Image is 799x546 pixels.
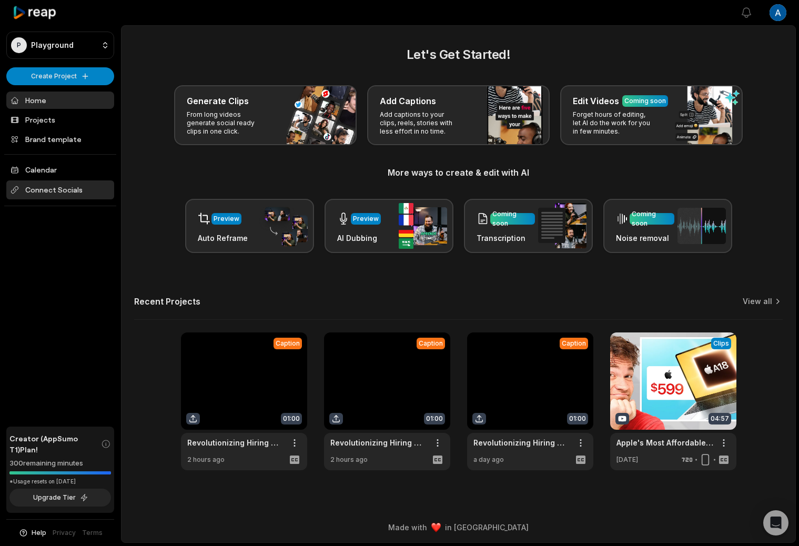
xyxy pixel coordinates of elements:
h3: Auto Reframe [198,232,248,244]
h2: Recent Projects [134,296,200,307]
a: Revolutionizing Hiring with G2I [187,437,284,448]
a: Revolutionizing Hiring with G2I [330,437,427,448]
div: Preview [214,214,239,224]
span: Help [32,528,46,538]
span: Connect Socials [6,180,114,199]
button: Upgrade Tier [9,489,111,507]
div: P [11,37,27,53]
p: Add captions to your clips, reels, stories with less effort in no time. [380,110,461,136]
h3: Edit Videos [573,95,619,107]
img: noise_removal.png [677,208,726,244]
a: Terms [82,528,103,538]
img: transcription.png [538,203,586,248]
a: Privacy [53,528,76,538]
div: Preview [353,214,379,224]
a: Projects [6,111,114,128]
a: View all [743,296,772,307]
h3: Noise removal [616,232,674,244]
div: Made with in [GEOGRAPHIC_DATA] [131,522,786,533]
h3: More ways to create & edit with AI [134,166,783,179]
a: Brand template [6,130,114,148]
div: *Usage resets on [DATE] [9,478,111,486]
p: Forget hours of editing, let AI do the work for you in few minutes. [573,110,654,136]
div: Coming soon [632,209,672,228]
a: Calendar [6,161,114,178]
a: Home [6,92,114,109]
h3: Add Captions [380,95,436,107]
a: Apple's Most Affordable Laptop Ever! [616,437,713,448]
button: Create Project [6,67,114,85]
div: 300 remaining minutes [9,458,111,469]
img: ai_dubbing.png [399,203,447,249]
p: Playground [31,41,74,50]
a: Revolutionizing Hiring with G2I [473,437,570,448]
p: From long videos generate social ready clips in one click. [187,110,268,136]
h3: Transcription [477,232,535,244]
h3: AI Dubbing [337,232,381,244]
h2: Let's Get Started! [134,45,783,64]
h3: Generate Clips [187,95,249,107]
div: Coming soon [624,96,666,106]
span: Creator (AppSumo T1) Plan! [9,433,101,455]
button: Help [18,528,46,538]
div: Coming soon [492,209,533,228]
img: heart emoji [431,523,441,532]
div: Open Intercom Messenger [763,510,788,535]
img: auto_reframe.png [259,206,308,247]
